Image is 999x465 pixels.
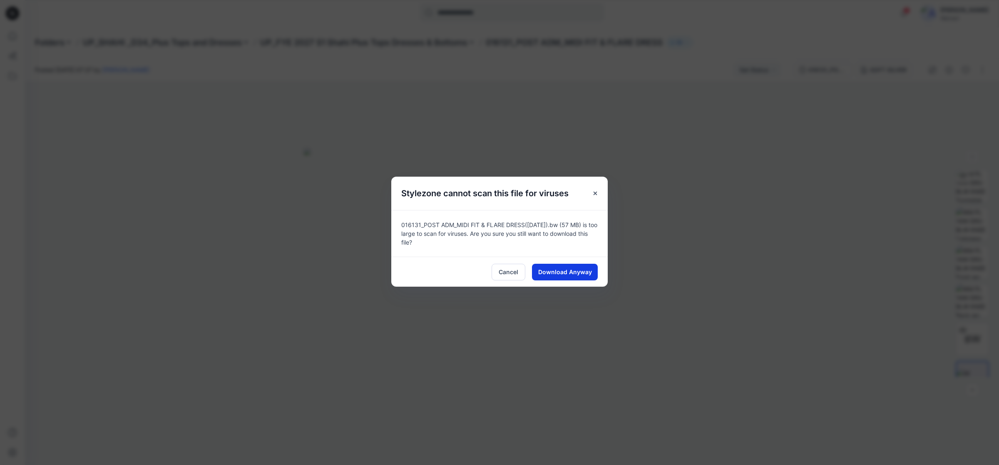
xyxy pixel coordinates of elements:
[391,210,608,257] div: 016131_POST ADM_MIDI FIT & FLARE DRESS([DATE]).bw (57 MB) is too large to scan for viruses. Are y...
[538,267,592,276] span: Download Anyway
[492,264,525,280] button: Cancel
[391,177,579,210] h5: Stylezone cannot scan this file for viruses
[532,264,598,280] button: Download Anyway
[499,267,518,276] span: Cancel
[588,186,603,201] button: Close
